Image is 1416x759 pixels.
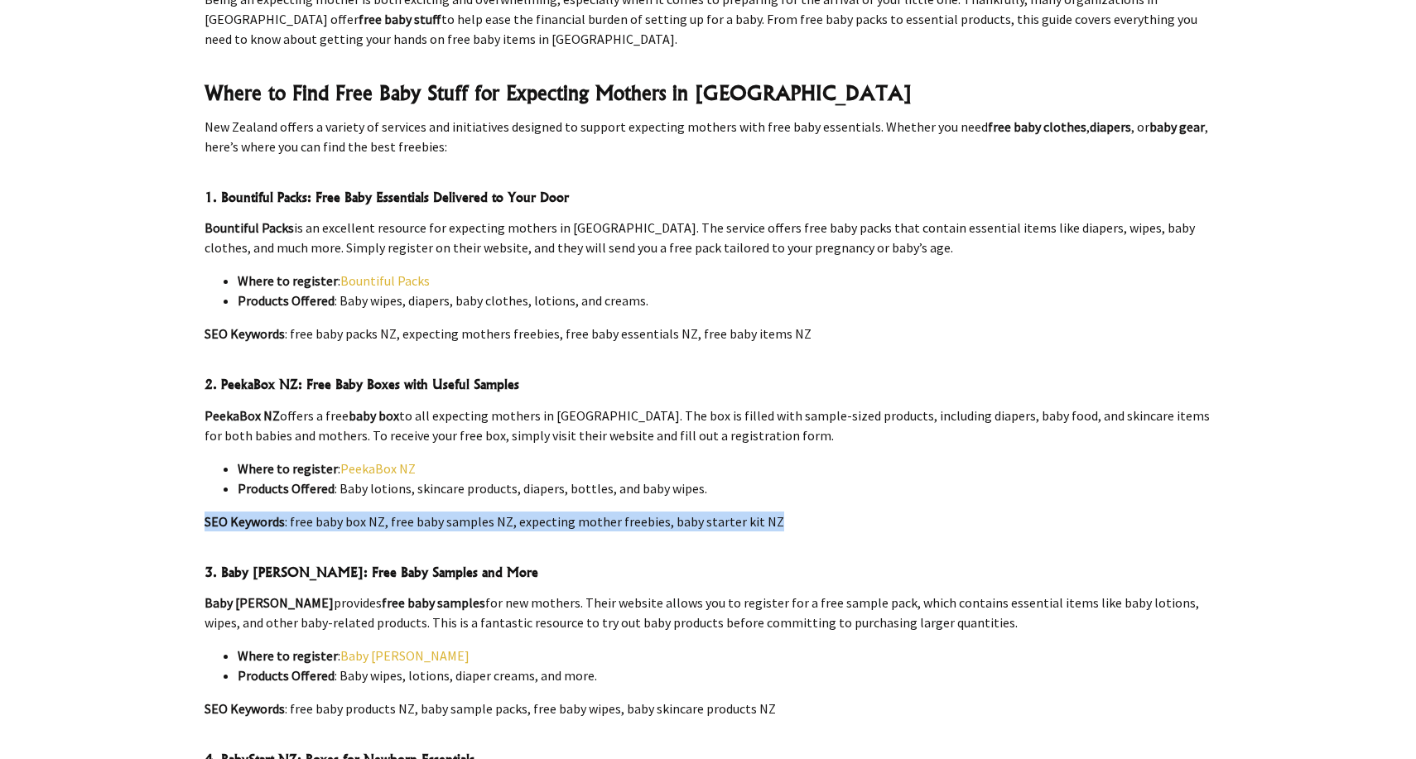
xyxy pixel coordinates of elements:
p: provides for new mothers. Their website allows you to register for a free sample pack, which cont... [205,593,1211,632]
strong: 3. Baby [PERSON_NAME]: Free Baby Samples and More [205,564,538,580]
li: : Baby wipes, diapers, baby clothes, lotions, and creams. [238,291,1211,310]
strong: Products Offered [238,292,335,309]
strong: PeekaBox NZ [205,407,280,424]
strong: SEO Keywords [205,700,285,717]
strong: baby gear [1149,118,1205,135]
strong: Where to register [238,272,338,289]
li: : Baby lotions, skincare products, diapers, bottles, and baby wipes. [238,478,1211,498]
strong: SEO Keywords [205,513,285,530]
strong: Where to register [238,460,338,477]
strong: Where to Find Free Baby Stuff for Expecting Mothers in [GEOGRAPHIC_DATA] [205,80,912,105]
strong: baby box [349,407,399,424]
strong: Bountiful Packs [205,219,294,236]
li: : [238,271,1211,291]
strong: free baby stuff [359,11,441,27]
strong: 1. Bountiful Packs: Free Baby Essentials Delivered to Your Door [205,189,569,205]
strong: Products Offered [238,480,335,497]
strong: SEO Keywords [205,325,285,342]
p: New Zealand offers a variety of services and initiatives designed to support expecting mothers wi... [205,117,1211,156]
strong: diapers [1090,118,1131,135]
p: : free baby products NZ, baby sample packs, free baby wipes, baby skincare products NZ [205,699,1211,718]
a: Baby [PERSON_NAME] [340,647,470,664]
strong: free baby samples [382,594,485,611]
li: : Baby wipes, lotions, diaper creams, and more. [238,665,1211,685]
p: : free baby packs NZ, expecting mothers freebies, free baby essentials NZ, free baby items NZ [205,324,1211,343]
strong: free baby clothes [988,118,1086,135]
p: offers a free to all expecting mothers in [GEOGRAPHIC_DATA]. The box is filled with sample-sized ... [205,406,1211,445]
a: PeekaBox NZ [340,460,416,477]
a: Bountiful Packs [340,272,430,289]
p: is an excellent resource for expecting mothers in [GEOGRAPHIC_DATA]. The service offers free baby... [205,218,1211,257]
li: : [238,646,1211,665]
strong: Where to register [238,647,338,664]
strong: Products Offered [238,667,335,684]
p: : free baby box NZ, free baby samples NZ, expecting mother freebies, baby starter kit NZ [205,512,1211,531]
li: : [238,459,1211,478]
strong: 2. PeekaBox NZ: Free Baby Boxes with Useful Samples [205,376,519,392]
strong: Baby [PERSON_NAME] [205,594,334,611]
